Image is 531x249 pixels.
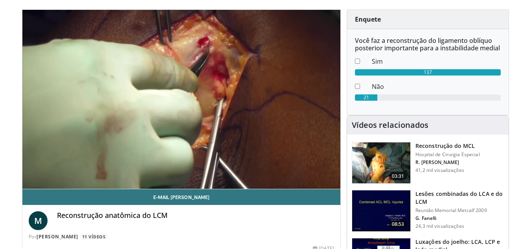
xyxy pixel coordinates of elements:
[57,210,167,220] font: Reconstrução anatômica do LCM
[415,142,475,149] font: Reconstrução do MCL
[415,223,464,229] font: 24,3 mil visualizações
[424,69,432,76] font: 137
[79,233,108,240] a: 11 vídeos
[415,151,480,158] font: Hospital de Cirurgia Especial
[22,10,341,189] video-js: Video Player
[37,233,78,240] a: [PERSON_NAME]
[364,94,369,101] font: 21
[355,36,500,52] font: Você faz a reconstrução do ligamento oblíquo posterior importante para a instabilidade medial
[352,120,428,130] font: Vídeos relacionados
[355,15,381,24] font: Enquete
[392,173,404,179] font: 03:31
[352,190,410,231] img: 641017_3.png.150x105_q85_crop-smart_upscale.jpg
[29,233,37,240] font: Por
[415,190,503,205] font: Lesões combinadas do LCA e do LCM
[34,215,42,226] font: M
[22,189,341,205] a: E-mail [PERSON_NAME]
[82,234,106,240] font: 11 vídeos
[415,207,487,214] font: Reunião Memorial Metcalf 2009
[29,211,48,230] a: M
[415,159,459,166] font: R. [PERSON_NAME]
[372,57,383,66] font: Sim
[415,167,464,173] font: 41,2 mil visualizações
[352,142,504,184] a: 03:31 Reconstrução do MCL Hospital de Cirurgia Especial R. [PERSON_NAME] 41,2 mil visualizações
[415,215,436,221] font: G. Fanelli
[153,194,209,200] font: E-mail [PERSON_NAME]
[352,190,504,232] a: 08:53 Lesões combinadas do LCA e do LCM Reunião Memorial Metcalf 2009 G. Fanelli 24,3 mil visuali...
[352,142,410,183] img: Marx_MCL_100004569_3.jpg.150x105_q85_crop-smart_upscale.jpg
[392,221,404,227] font: 08:53
[372,82,384,91] font: Não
